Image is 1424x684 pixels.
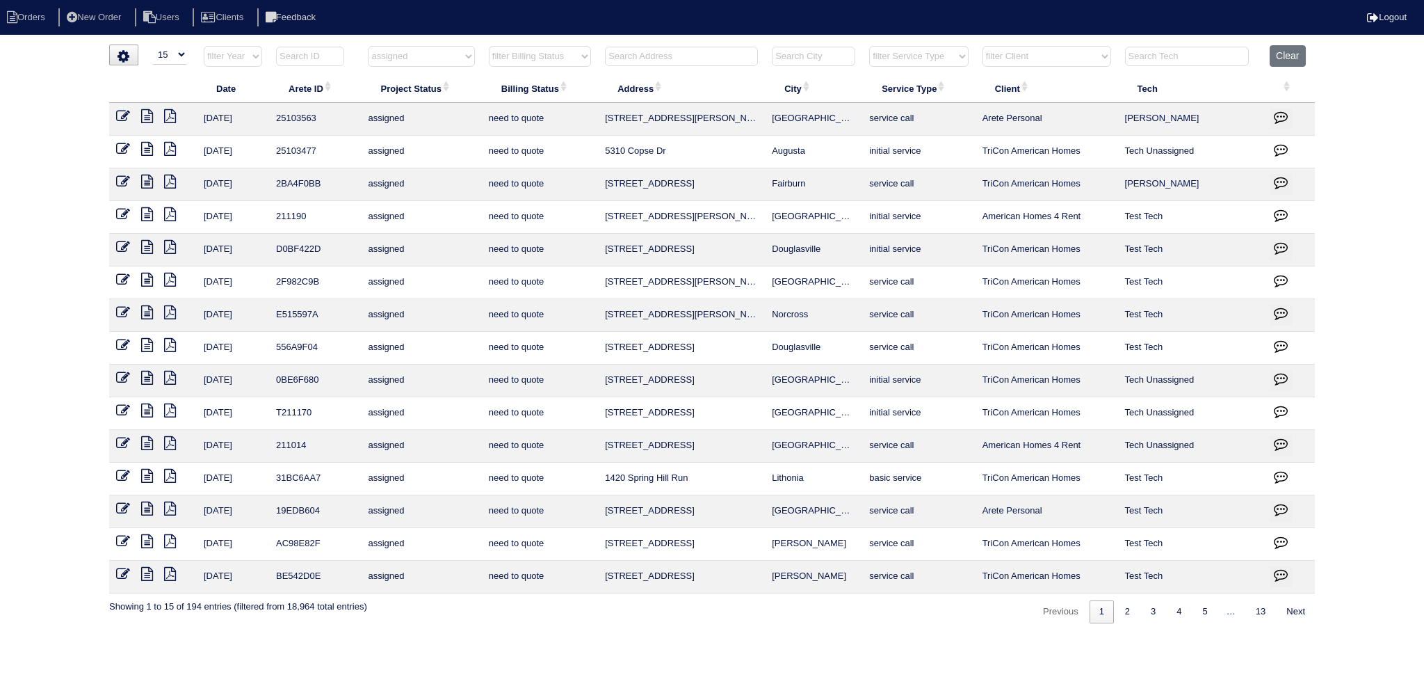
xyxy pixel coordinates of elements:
td: [DATE] [197,463,269,495]
td: Test Tech [1118,332,1263,365]
td: need to quote [482,201,598,234]
td: initial service [862,365,975,397]
a: 4 [1167,601,1191,623]
a: 3 [1141,601,1165,623]
input: Search City [772,47,855,66]
td: [STREET_ADDRESS] [598,528,765,561]
td: TriCon American Homes [976,365,1118,397]
td: 2F982C9B [269,267,361,299]
th: Address: activate to sort column ascending [598,74,765,103]
td: need to quote [482,168,598,201]
td: [DATE] [197,430,269,463]
td: Test Tech [1118,267,1263,299]
td: 211014 [269,430,361,463]
td: [STREET_ADDRESS] [598,234,765,267]
td: TriCon American Homes [976,234,1118,267]
td: assigned [361,430,481,463]
td: need to quote [482,136,598,168]
td: Test Tech [1118,299,1263,332]
th: Date [197,74,269,103]
td: initial service [862,201,975,234]
td: [DATE] [197,201,269,234]
td: need to quote [482,528,598,561]
td: [STREET_ADDRESS] [598,397,765,430]
td: service call [862,168,975,201]
a: Next [1277,601,1315,623]
td: [STREET_ADDRESS] [598,561,765,594]
a: Clients [193,12,254,22]
td: 0BE6F680 [269,365,361,397]
td: Norcross [765,299,862,332]
td: assigned [361,365,481,397]
td: [STREET_ADDRESS] [598,430,765,463]
td: [PERSON_NAME] [765,528,862,561]
td: [DATE] [197,136,269,168]
td: 31BC6AA7 [269,463,361,495]
a: 1 [1090,601,1114,623]
td: basic service [862,463,975,495]
td: [STREET_ADDRESS][PERSON_NAME] [598,103,765,136]
td: initial service [862,136,975,168]
td: service call [862,528,975,561]
td: 556A9F04 [269,332,361,365]
a: Previous [1033,601,1088,623]
td: AC98E82F [269,528,361,561]
td: [DATE] [197,561,269,594]
th: Project Status: activate to sort column ascending [361,74,481,103]
td: initial service [862,397,975,430]
td: 19EDB604 [269,495,361,528]
td: Test Tech [1118,234,1263,267]
th: City: activate to sort column ascending [765,74,862,103]
li: Clients [193,8,254,27]
td: service call [862,103,975,136]
td: [DATE] [197,495,269,528]
td: need to quote [482,495,598,528]
a: 2 [1115,601,1140,623]
td: initial service [862,234,975,267]
td: Arete Personal [976,495,1118,528]
td: [STREET_ADDRESS][PERSON_NAME] [598,299,765,332]
td: [DATE] [197,397,269,430]
td: assigned [361,136,481,168]
td: Tech Unassigned [1118,365,1263,397]
td: 25103477 [269,136,361,168]
td: TriCon American Homes [976,332,1118,365]
td: Test Tech [1118,463,1263,495]
td: need to quote [482,430,598,463]
td: [PERSON_NAME] [1118,168,1263,201]
td: need to quote [482,561,598,594]
td: [DATE] [197,103,269,136]
a: 5 [1193,601,1217,623]
td: TriCon American Homes [976,168,1118,201]
td: [DATE] [197,234,269,267]
td: service call [862,430,975,463]
td: [STREET_ADDRESS] [598,365,765,397]
td: [GEOGRAPHIC_DATA] [765,495,862,528]
th: Arete ID: activate to sort column ascending [269,74,361,103]
th: : activate to sort column ascending [1263,74,1315,103]
td: TriCon American Homes [976,136,1118,168]
input: Search ID [276,47,344,66]
td: BE542D0E [269,561,361,594]
td: Test Tech [1118,528,1263,561]
td: TriCon American Homes [976,299,1118,332]
td: Tech Unassigned [1118,136,1263,168]
td: Arete Personal [976,103,1118,136]
td: need to quote [482,397,598,430]
td: Tech Unassigned [1118,430,1263,463]
td: [STREET_ADDRESS][PERSON_NAME] [598,267,765,299]
td: 1420 Spring Hill Run [598,463,765,495]
td: need to quote [482,365,598,397]
td: TriCon American Homes [976,463,1118,495]
th: Tech [1118,74,1263,103]
td: [DATE] [197,168,269,201]
td: service call [862,267,975,299]
td: service call [862,561,975,594]
th: Client: activate to sort column ascending [976,74,1118,103]
td: assigned [361,332,481,365]
a: Users [135,12,191,22]
td: assigned [361,103,481,136]
a: New Order [58,12,132,22]
td: [DATE] [197,528,269,561]
a: 13 [1246,601,1275,623]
